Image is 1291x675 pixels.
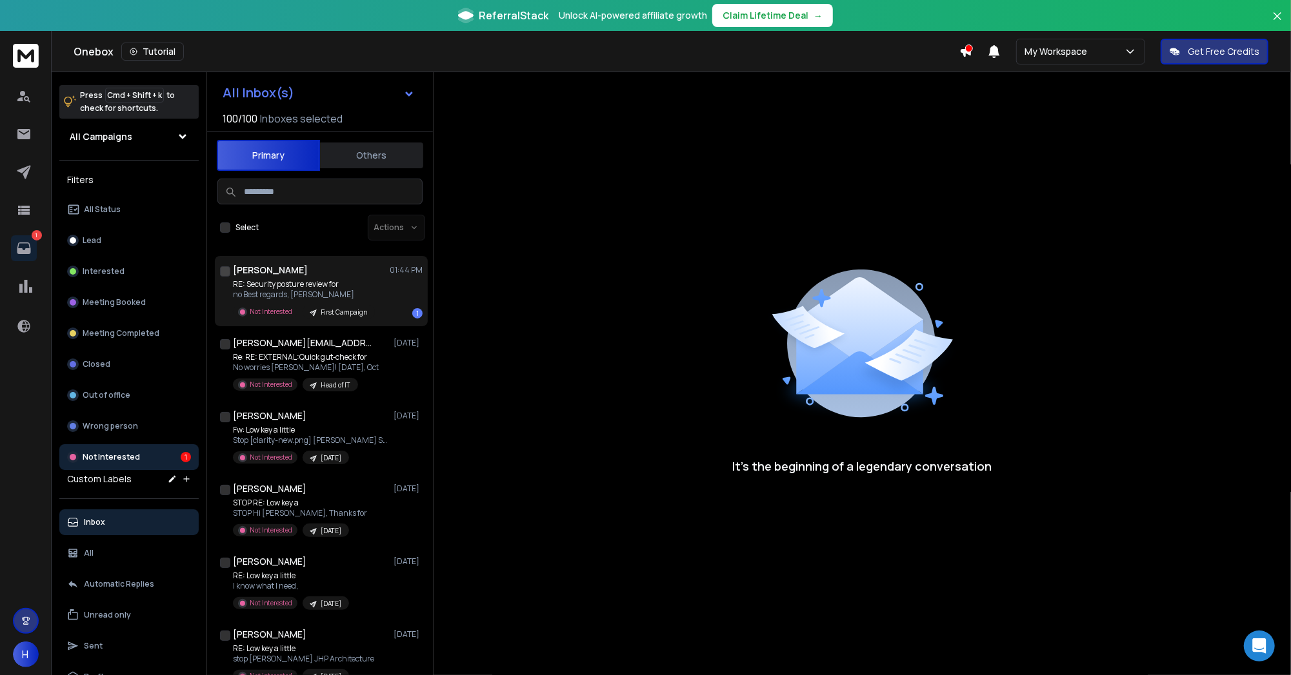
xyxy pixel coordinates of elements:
[233,264,308,277] h1: [PERSON_NAME]
[250,380,292,389] p: Not Interested
[412,308,423,318] div: 1
[84,641,103,651] p: Sent
[80,89,175,115] p: Press to check for shortcuts.
[233,362,379,373] p: No worries [PERSON_NAME]! [DATE], Oct
[233,643,374,654] p: RE: Low key a little
[212,80,425,106] button: All Inbox(s)
[13,641,39,667] button: H
[223,111,257,126] span: 100 / 100
[105,88,164,103] span: Cmd + Shift + k
[59,571,199,597] button: Automatic Replies
[233,337,375,349] h1: [PERSON_NAME][EMAIL_ADDRESS][DOMAIN_NAME]
[233,279,375,289] p: RE: Security posture review for
[83,359,110,369] p: Closed
[233,628,306,641] h1: [PERSON_NAME]
[394,556,423,567] p: [DATE]
[250,598,292,608] p: Not Interested
[84,610,131,620] p: Unread only
[233,425,388,435] p: Fw: Low key a little
[233,508,367,518] p: STOP Hi [PERSON_NAME], Thanks for
[83,266,125,277] p: Interested
[233,352,379,362] p: Re: RE: EXTERNAL:Quick gut‑check for
[390,265,423,275] p: 01:44 PM
[59,633,199,659] button: Sent
[70,130,132,143] h1: All Campaigns
[250,525,292,535] p: Not Interested
[814,9,823,22] span: →
[250,307,292,317] p: Not Interested
[233,571,349,581] p: RE: Low key a little
[321,380,350,390] p: Head of IT
[1161,39,1268,64] button: Get Free Credits
[394,484,423,494] p: [DATE]
[59,320,199,346] button: Meeting Completed
[321,308,367,317] p: First Campaign
[59,540,199,566] button: All
[83,421,138,431] p: Wrong person
[235,222,259,233] label: Select
[84,548,94,558] p: All
[233,555,306,568] h1: [PERSON_NAME]
[59,382,199,408] button: Out of office
[83,452,140,462] p: Not Interested
[67,473,132,485] h3: Custom Labels
[11,235,37,261] a: 1
[59,351,199,377] button: Closed
[83,235,101,246] p: Lead
[712,4,833,27] button: Claim Lifetime Deal→
[321,453,341,463] p: [DATE]
[1269,8,1286,39] button: Close banner
[83,297,146,308] p: Meeting Booked
[1188,45,1259,58] p: Get Free Credits
[321,526,341,536] p: [DATE]
[1025,45,1092,58] p: My Workspace
[733,457,992,475] p: It’s the beginning of a legendary conversation
[217,140,320,171] button: Primary
[233,498,367,508] p: STOP RE: Low key a
[59,444,199,470] button: Not Interested1
[59,509,199,535] button: Inbox
[394,411,423,421] p: [DATE]
[233,654,374,664] p: stop [PERSON_NAME] JHP Architecture
[233,289,375,300] p: no Best regards, [PERSON_NAME]
[59,289,199,315] button: Meeting Booked
[233,435,388,445] p: Stop [clarity-new.png] [PERSON_NAME] Senior
[83,328,159,338] p: Meeting Completed
[84,517,105,527] p: Inbox
[59,259,199,284] button: Interested
[59,171,199,189] h3: Filters
[320,141,423,170] button: Others
[1244,631,1275,661] div: Open Intercom Messenger
[260,111,343,126] h3: Inboxes selected
[59,124,199,150] button: All Campaigns
[233,482,306,495] h1: [PERSON_NAME]
[74,43,959,61] div: Onebox
[559,9,707,22] p: Unlock AI-powered affiliate growth
[59,197,199,222] button: All Status
[59,413,199,439] button: Wrong person
[84,579,154,589] p: Automatic Replies
[233,409,306,422] h1: [PERSON_NAME]
[479,8,548,23] span: ReferralStack
[181,452,191,462] div: 1
[83,390,130,400] p: Out of office
[32,230,42,240] p: 1
[121,43,184,61] button: Tutorial
[394,338,423,348] p: [DATE]
[250,453,292,462] p: Not Interested
[59,228,199,253] button: Lead
[59,602,199,628] button: Unread only
[223,86,294,99] h1: All Inbox(s)
[321,599,341,609] p: [DATE]
[233,581,349,591] p: I know what I need,
[394,629,423,640] p: [DATE]
[84,204,121,215] p: All Status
